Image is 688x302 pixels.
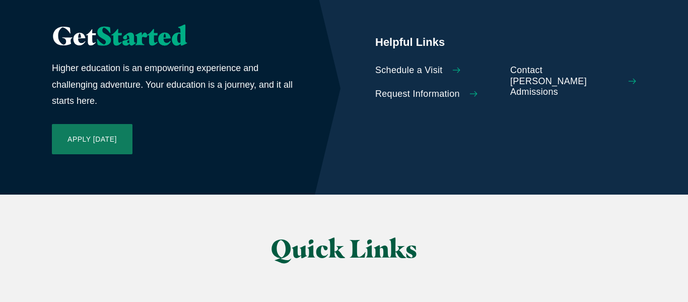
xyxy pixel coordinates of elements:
[153,235,536,263] h2: Quick Links
[52,60,295,109] p: Higher education is an empowering experience and challenging adventure. Your education is a journ...
[375,35,636,50] h5: Helpful Links
[52,22,295,50] h2: Get
[510,65,618,98] span: Contact [PERSON_NAME] Admissions
[375,89,460,100] span: Request Information
[510,65,636,98] a: Contact [PERSON_NAME] Admissions
[375,65,501,76] a: Schedule a Visit
[375,89,501,100] a: Request Information
[52,124,132,154] a: Apply [DATE]
[96,20,187,51] span: Started
[375,65,443,76] span: Schedule a Visit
